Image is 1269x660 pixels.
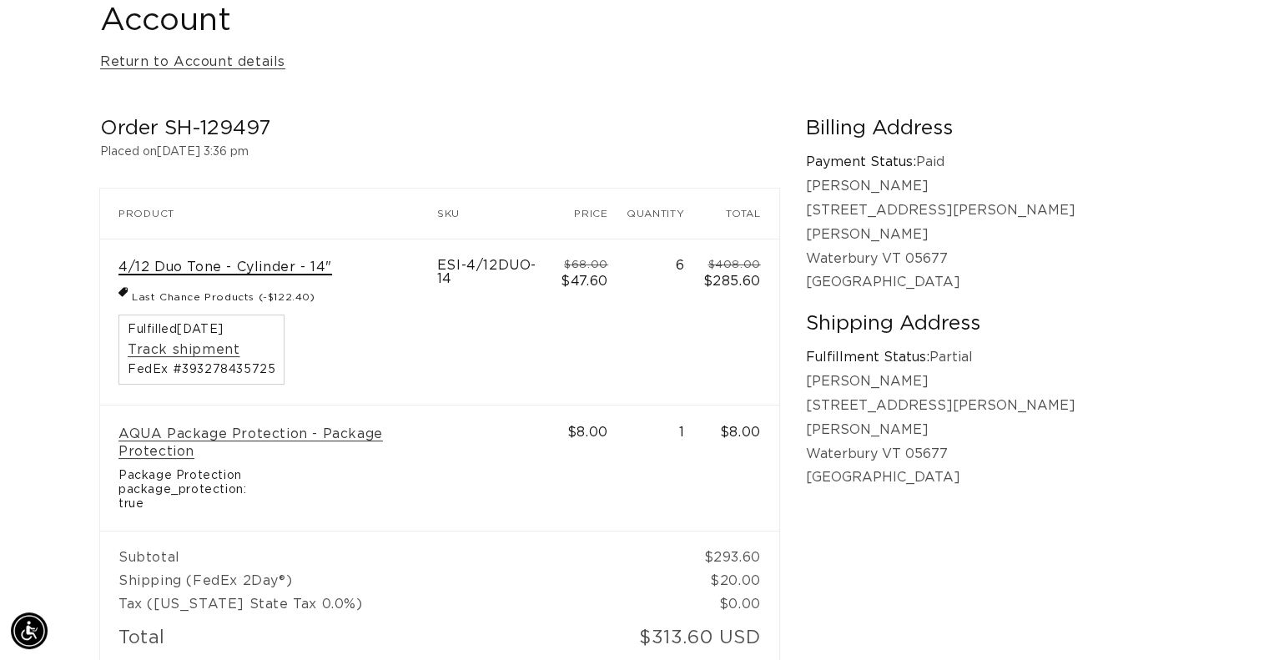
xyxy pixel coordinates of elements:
h2: Billing Address [806,116,1169,142]
a: 4/12 Duo Tone - Cylinder - 14" [118,259,332,276]
a: Track shipment [128,341,239,359]
span: package_protection: [118,483,419,497]
h1: Account [100,1,1169,42]
h2: Order SH-129497 [100,116,779,142]
ul: Discount [118,284,315,305]
a: AQUA Package Protection - Package Protection [118,426,419,461]
td: 6 [627,239,703,406]
strong: Payment Status: [806,155,916,169]
p: [PERSON_NAME] [STREET_ADDRESS][PERSON_NAME][PERSON_NAME] Waterbury VT 05677 [GEOGRAPHIC_DATA] [806,174,1169,295]
p: Paid [806,150,1169,174]
span: FedEx #393278435725 [128,364,275,375]
h2: Shipping Address [806,311,1169,337]
th: Quantity [627,189,703,239]
span: true [118,497,419,511]
div: Accessibility Menu [11,612,48,649]
p: Placed on [100,142,779,163]
td: Shipping (FedEx 2Day®) [100,569,702,592]
th: Product [100,189,437,239]
time: [DATE] [177,324,224,335]
td: Tax ([US_STATE] State Tax 0.0%) [100,592,702,616]
td: 1 [627,406,703,531]
th: Total [702,189,778,239]
span: Fulfilled [128,324,275,335]
time: [DATE] 3:36 pm [157,146,249,158]
td: ESI-4/12DUO-14 [437,239,561,406]
td: $8.00 [702,406,778,531]
s: $68.00 [564,259,608,270]
a: Return to Account details [100,50,285,74]
span: $285.60 [702,275,760,288]
li: Last Chance Products (-$122.40) [118,284,315,305]
span: $8.00 [567,426,608,439]
td: $293.60 [702,531,778,569]
iframe: Chat Widget [1186,580,1269,660]
s: $408.00 [708,259,760,270]
th: Price [561,189,627,239]
p: Partial [806,345,1169,370]
p: [PERSON_NAME] [STREET_ADDRESS][PERSON_NAME][PERSON_NAME] Waterbury VT 05677 [GEOGRAPHIC_DATA] [806,370,1169,490]
span: Package Protection [118,469,419,483]
strong: Fulfillment Status: [806,350,929,364]
td: Subtotal [100,531,702,569]
span: $47.60 [561,275,608,288]
td: $20.00 [702,569,778,592]
td: $0.00 [702,592,778,616]
th: SKU [437,189,561,239]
